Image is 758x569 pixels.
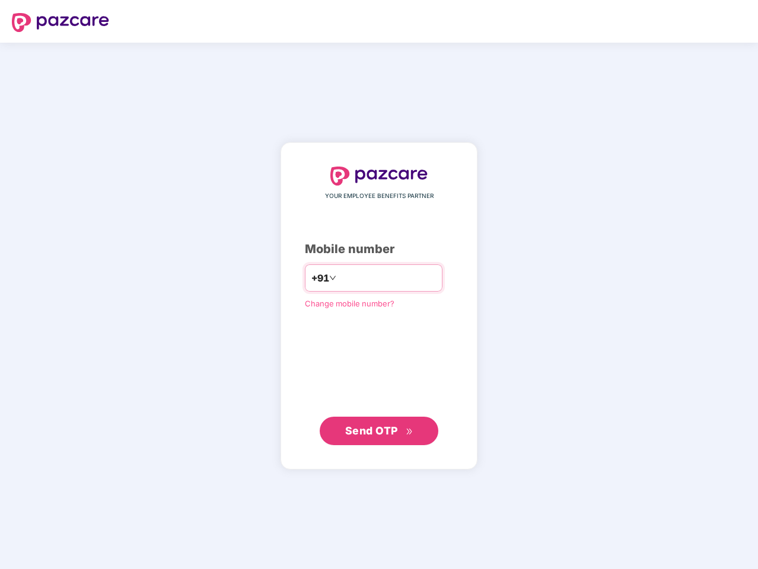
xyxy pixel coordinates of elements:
span: double-right [406,428,413,436]
span: +91 [311,271,329,286]
span: down [329,274,336,282]
img: logo [12,13,109,32]
div: Mobile number [305,240,453,258]
button: Send OTPdouble-right [320,417,438,445]
span: YOUR EMPLOYEE BENEFITS PARTNER [325,191,434,201]
a: Change mobile number? [305,299,394,308]
img: logo [330,167,428,186]
span: Send OTP [345,424,398,437]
